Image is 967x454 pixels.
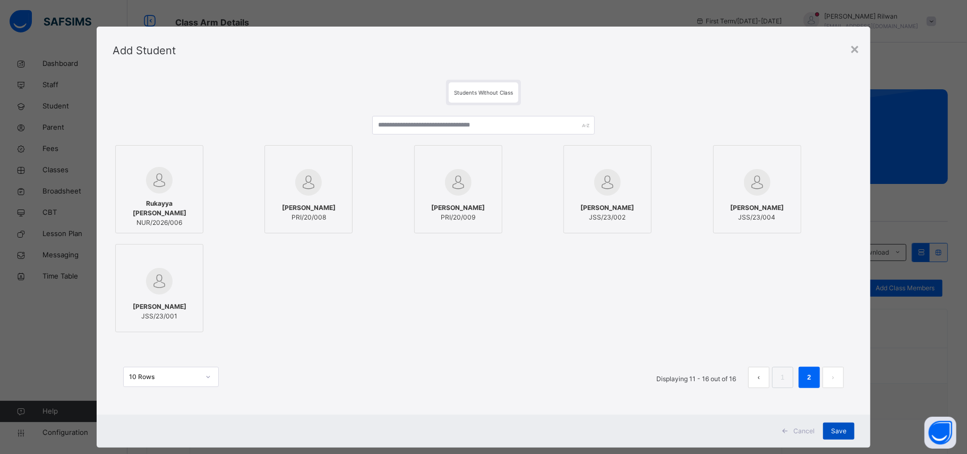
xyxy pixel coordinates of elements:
[823,367,844,388] li: 下一页
[581,213,635,222] span: JSS/23/002
[581,203,635,213] span: [PERSON_NAME]
[850,37,860,60] div: ×
[730,213,784,222] span: JSS/23/004
[748,367,769,388] li: 上一页
[648,367,744,388] li: Displaying 11 - 16 out of 16
[748,367,769,388] button: prev page
[133,312,186,321] span: JSS/23/001
[129,372,199,382] div: 10 Rows
[282,213,336,222] span: PRI/20/008
[925,417,956,449] button: Open asap
[831,426,846,436] span: Save
[799,367,820,388] li: 2
[594,169,621,196] img: default.svg
[431,213,485,222] span: PRI/20/009
[730,203,784,213] span: [PERSON_NAME]
[431,203,485,213] span: [PERSON_NAME]
[777,371,788,384] a: 1
[804,371,814,384] a: 2
[295,169,322,196] img: default.svg
[121,218,198,228] span: NUR/2026/006
[823,367,844,388] button: next page
[282,203,336,213] span: [PERSON_NAME]
[793,426,815,436] span: Cancel
[445,169,472,196] img: default.svg
[113,44,176,57] span: Add Student
[744,169,771,196] img: default.svg
[121,199,198,218] span: Rukayya [PERSON_NAME]
[133,302,186,312] span: [PERSON_NAME]
[146,167,173,194] img: default.svg
[454,89,513,96] span: Students Without Class
[772,367,793,388] li: 1
[146,268,173,295] img: default.svg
